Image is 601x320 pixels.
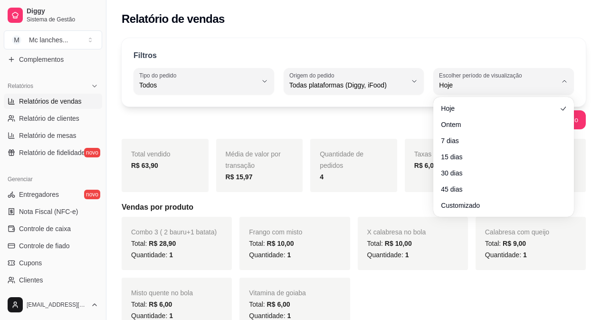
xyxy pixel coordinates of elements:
[122,11,225,27] h2: Relatório de vendas
[441,184,557,194] span: 45 dias
[441,104,557,113] span: Hoje
[441,168,557,178] span: 30 dias
[169,312,173,320] span: 1
[523,251,527,259] span: 1
[19,131,76,140] span: Relatório de mesas
[267,301,290,308] span: R$ 6,00
[226,173,253,181] strong: R$ 15,97
[149,240,176,247] span: R$ 28,90
[27,16,98,23] span: Sistema de Gestão
[27,301,87,309] span: [EMAIL_ADDRESS][DOMAIN_NAME]
[249,228,302,236] span: Frango com misto
[131,150,171,158] span: Total vendido
[367,240,412,247] span: Total:
[226,150,281,169] span: Média de valor por transação
[19,241,70,251] span: Controle de fiado
[131,162,158,169] strong: R$ 63,90
[385,240,412,247] span: R$ 10,00
[131,301,172,308] span: Total:
[29,35,68,45] div: Mc lanches ...
[19,55,64,64] span: Complementos
[19,275,43,285] span: Clientes
[367,251,409,259] span: Quantidade:
[169,251,173,259] span: 1
[19,148,85,157] span: Relatório de fidelidade
[441,120,557,129] span: Ontem
[441,152,557,162] span: 15 dias
[131,251,173,259] span: Quantidade:
[8,82,33,90] span: Relatórios
[149,301,172,308] span: R$ 6,00
[27,7,98,16] span: Diggy
[414,150,465,158] span: Taxas de entrega
[131,228,217,236] span: Combo 3 ( 2 bauru+1 batata)
[287,312,291,320] span: 1
[139,71,180,79] label: Tipo do pedido
[4,30,102,49] button: Select a team
[289,80,407,90] span: Todas plataformas (Diggy, iFood)
[367,228,426,236] span: X calabresa no bola
[441,136,557,145] span: 7 dias
[19,207,78,216] span: Nota Fiscal (NFC-e)
[249,312,291,320] span: Quantidade:
[249,301,290,308] span: Total:
[441,201,557,210] span: Customizado
[131,289,193,297] span: Misto quente no bola
[485,240,526,247] span: Total:
[12,35,21,45] span: M
[131,312,173,320] span: Quantidade:
[249,251,291,259] span: Quantidade:
[19,97,82,106] span: Relatórios de vendas
[289,71,337,79] label: Origem do pedido
[249,240,294,247] span: Total:
[131,240,176,247] span: Total:
[134,50,157,61] p: Filtros
[19,224,71,233] span: Controle de caixa
[439,71,525,79] label: Escolher período de visualização
[19,190,59,199] span: Entregadores
[122,202,586,213] h5: Vendas por produto
[4,172,102,187] div: Gerenciar
[439,80,557,90] span: Hoje
[19,114,79,123] span: Relatório de clientes
[249,289,306,297] span: Vitamina de goiaba
[267,240,294,247] span: R$ 10,00
[19,258,42,268] span: Cupons
[485,228,549,236] span: Calabresa com queijo
[503,240,526,247] span: R$ 9,00
[405,251,409,259] span: 1
[414,162,438,169] strong: R$ 6,00
[139,80,257,90] span: Todos
[320,173,324,181] strong: 4
[485,251,527,259] span: Quantidade:
[287,251,291,259] span: 1
[320,150,363,169] span: Quantidade de pedidos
